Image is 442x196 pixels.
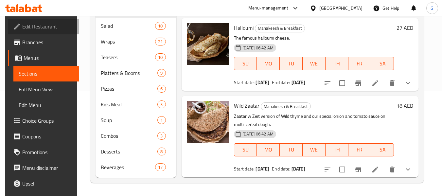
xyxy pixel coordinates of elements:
div: Kids Meal3 [96,97,176,112]
span: 1 [158,117,165,123]
a: Full Menu View [13,81,79,97]
a: Edit Restaurant [8,19,79,34]
div: [GEOGRAPHIC_DATA] [319,5,362,12]
span: 9 [158,70,165,76]
svg: Show Choices [404,166,412,173]
button: SU [234,57,257,70]
span: 3 [158,101,165,108]
span: Soup [101,116,158,124]
b: [DATE] [292,165,305,173]
a: Branches [8,34,79,50]
span: 17 [155,164,165,170]
button: show more [400,75,416,91]
button: SA [371,143,394,156]
span: WE [305,145,323,154]
span: Wild Zaatar [234,101,259,111]
span: Menu disclaimer [22,164,74,172]
span: TU [282,59,300,68]
span: 8 [158,149,165,155]
span: Combos [101,132,158,140]
span: Promotions [22,148,74,156]
button: SU [234,143,257,156]
a: Promotions [8,144,79,160]
span: Coupons [22,133,74,140]
span: [DATE] 06:42 AM [240,131,276,137]
a: Edit menu item [371,79,379,87]
div: items [157,100,166,108]
span: FR [351,59,369,68]
span: Start date: [234,78,255,87]
span: FR [351,145,369,154]
button: SA [371,57,394,70]
span: Wraps [101,38,155,45]
span: 21 [155,39,165,45]
a: Coupons [8,129,79,144]
div: Desserts8 [96,144,176,159]
span: Desserts [101,148,158,155]
span: 3 [158,133,165,139]
button: WE [303,57,326,70]
p: The famous halloumi cheese. [234,34,394,42]
span: TH [328,59,346,68]
button: TH [326,143,348,156]
span: Select to update [335,163,349,176]
span: Choice Groups [22,117,74,125]
span: SA [374,145,391,154]
a: Menus [8,50,79,66]
div: Combos3 [96,128,176,144]
span: 6 [158,86,165,92]
button: WE [303,143,326,156]
span: Kids Meal [101,100,158,108]
div: Manakeesh & Breakfast [261,102,311,110]
span: End date: [272,78,290,87]
span: Teasers [101,53,155,61]
div: Wraps21 [96,34,176,49]
div: items [157,148,166,155]
span: Salad [101,22,155,30]
h6: 18 AED [397,101,413,110]
p: Zaatar w Zeit version of Wild thyme and our special onion and tomato sauce on multi-cereal dough. [234,112,394,129]
span: TH [328,145,346,154]
div: Teasers10 [96,49,176,65]
button: delete [384,162,400,177]
span: SU [237,145,255,154]
h6: 27 AED [397,23,413,32]
div: Pizzas6 [96,81,176,97]
a: Upsell [8,176,79,191]
span: TU [282,145,300,154]
div: items [157,132,166,140]
span: Start date: [234,165,255,173]
a: Edit menu item [371,166,379,173]
span: Platters & Booms [101,69,158,77]
div: Platters & Booms9 [96,65,176,81]
div: Menu-management [248,4,289,12]
span: MO [259,59,277,68]
button: show more [400,162,416,177]
span: Manakeesh & Breakfast [255,25,305,32]
b: [DATE] [256,165,269,173]
a: Sections [13,66,79,81]
button: FR [348,143,371,156]
span: Halloumi [234,23,254,33]
span: MO [259,145,277,154]
button: sort-choices [320,75,335,91]
span: 18 [155,23,165,29]
div: items [155,163,166,171]
button: MO [257,143,280,156]
span: SA [374,59,391,68]
div: Soup1 [96,112,176,128]
button: delete [384,75,400,91]
span: WE [305,59,323,68]
button: FR [348,57,371,70]
span: 10 [155,54,165,61]
span: Select to update [335,76,349,90]
a: Menu disclaimer [8,160,79,176]
button: Branch-specific-item [350,75,366,91]
b: [DATE] [292,78,305,87]
span: Beverages [101,163,155,171]
b: [DATE] [256,78,269,87]
div: items [157,116,166,124]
